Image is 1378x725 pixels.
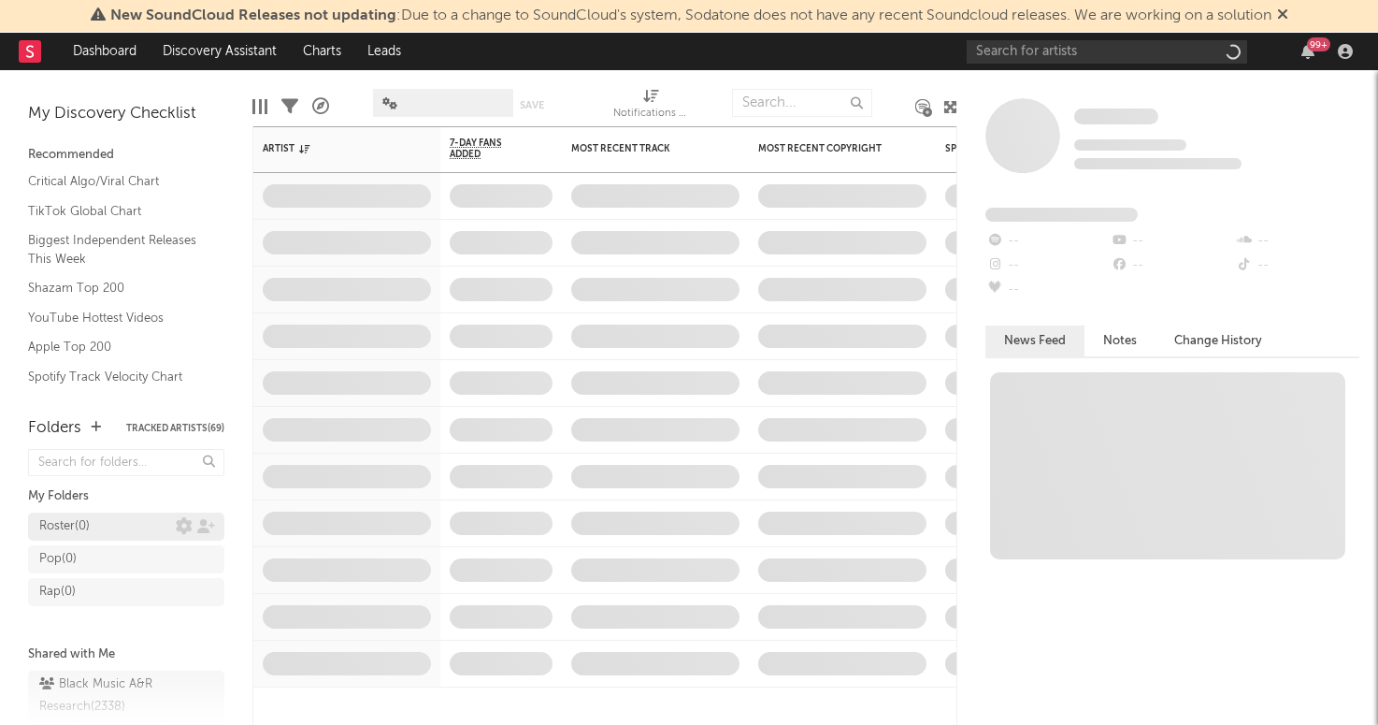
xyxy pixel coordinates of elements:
[28,308,206,328] a: YouTube Hottest Videos
[985,278,1110,302] div: --
[28,337,206,357] a: Apple Top 200
[312,80,329,134] div: A&R Pipeline
[985,208,1138,222] span: Fans Added by Platform
[1074,158,1242,169] span: 0 fans last week
[28,578,224,606] a: Rap(0)
[985,326,1084,356] button: News Feed
[28,201,206,222] a: TikTok Global Chart
[39,548,77,571] div: Pop ( 0 )
[28,230,206,268] a: Biggest Independent Releases This Week
[28,367,206,387] a: Spotify Track Velocity Chart
[1074,139,1186,151] span: Tracking Since: [DATE]
[1277,8,1288,23] span: Dismiss
[1156,326,1281,356] button: Change History
[28,449,224,476] input: Search for folders...
[28,103,224,125] div: My Discovery Checklist
[613,103,688,125] div: Notifications (Artist)
[28,171,206,192] a: Critical Algo/Viral Chart
[252,80,267,134] div: Edit Columns
[290,33,354,70] a: Charts
[28,417,81,440] div: Folders
[28,486,224,508] div: My Folders
[1235,254,1359,278] div: --
[571,143,711,154] div: Most Recent Track
[520,100,544,110] button: Save
[110,8,1271,23] span: : Due to a change to SoundCloud's system, Sodatone does not have any recent Soundcloud releases. ...
[39,581,76,603] div: Rap ( 0 )
[28,513,224,541] a: Roster(0)
[1307,37,1330,51] div: 99 +
[150,33,290,70] a: Discovery Assistant
[985,229,1110,254] div: --
[758,143,898,154] div: Most Recent Copyright
[450,138,524,160] span: 7-Day Fans Added
[985,254,1110,278] div: --
[28,644,224,666] div: Shared with Me
[1074,109,1158,124] span: Some Artist
[60,33,150,70] a: Dashboard
[28,144,224,167] div: Recommended
[1235,229,1359,254] div: --
[1110,254,1234,278] div: --
[1301,44,1314,59] button: 99+
[613,80,688,134] div: Notifications (Artist)
[1084,326,1156,356] button: Notes
[945,143,1085,154] div: Spotify Monthly Listeners
[354,33,414,70] a: Leads
[28,545,224,573] a: Pop(0)
[732,89,872,117] input: Search...
[110,8,396,23] span: New SoundCloud Releases not updating
[1074,108,1158,126] a: Some Artist
[967,40,1247,64] input: Search for artists
[28,278,206,298] a: Shazam Top 200
[263,143,403,154] div: Artist
[1110,229,1234,254] div: --
[39,515,90,538] div: Roster ( 0 )
[126,424,224,433] button: Tracked Artists(69)
[281,80,298,134] div: Filters
[39,674,208,718] div: Black Music A&R Research ( 2338 )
